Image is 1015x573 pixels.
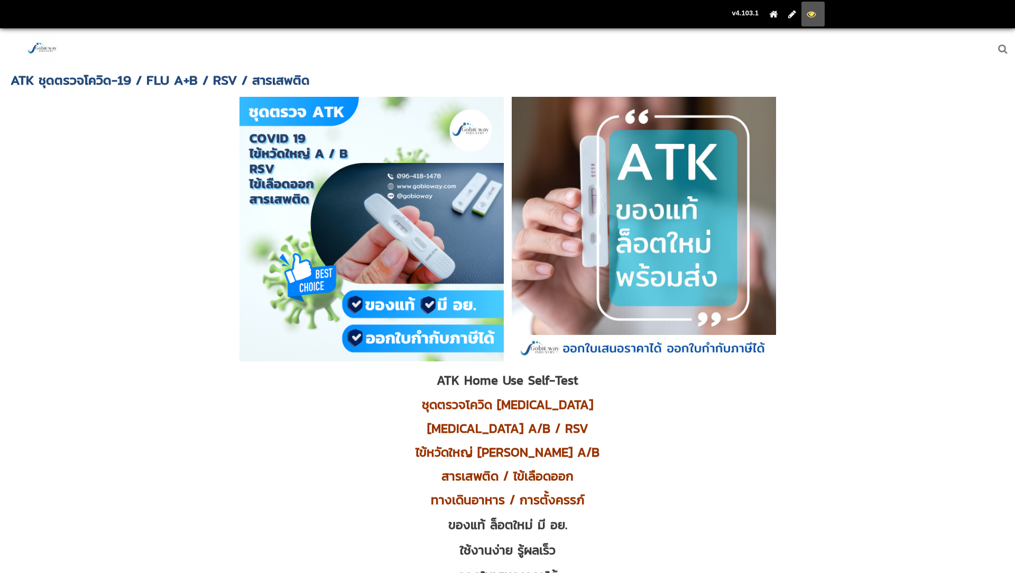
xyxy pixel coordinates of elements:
[416,443,599,461] span: ไข้หวัดใหญ่ [PERSON_NAME] A/B
[448,515,567,534] span: ของแท้ ล็อตใหม่ มี อย.
[801,2,825,26] li: มุมมองผู้ชม
[26,33,58,65] img: large-1644130236041.jpg
[422,395,593,414] span: ชุดตรวจโควิด [MEDICAL_DATA]
[512,97,776,361] img: ชุดตรวจ ATK โควิด COVID-19 ไข้หวัดใหญ่ สายพันธ์ A/B FLU A+B RSV สารเสพติด ไข้เลือดออก ไวรัสทางเดิ...
[769,10,778,18] a: ไปยังหน้าแรก
[11,70,310,90] span: ATK ชุดตรวจโควิด-19 / FLU A+B / RSV / สารเสพติด
[460,541,556,559] span: ใช้งานง่าย รู้ผลเร็ว
[427,419,588,438] span: [MEDICAL_DATA] A/B / RSV
[437,371,578,389] span: ATK Home Use Self-Test
[239,97,504,361] img: ชุดตรวจ ATK โควิด COVID-19 ไข้หวัดใหญ่ สายพันธ์ A/B FLU A+B RSV สารเสพติด ไข้เลือดออก ไวรัสทางเดิ...
[783,2,801,26] li: มุมมองแก้ไข
[441,467,574,485] span: สารเสพติด / ไข้เลือดออก
[431,490,585,509] span: ทางเดินอาหาร / การตั้งครรภ์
